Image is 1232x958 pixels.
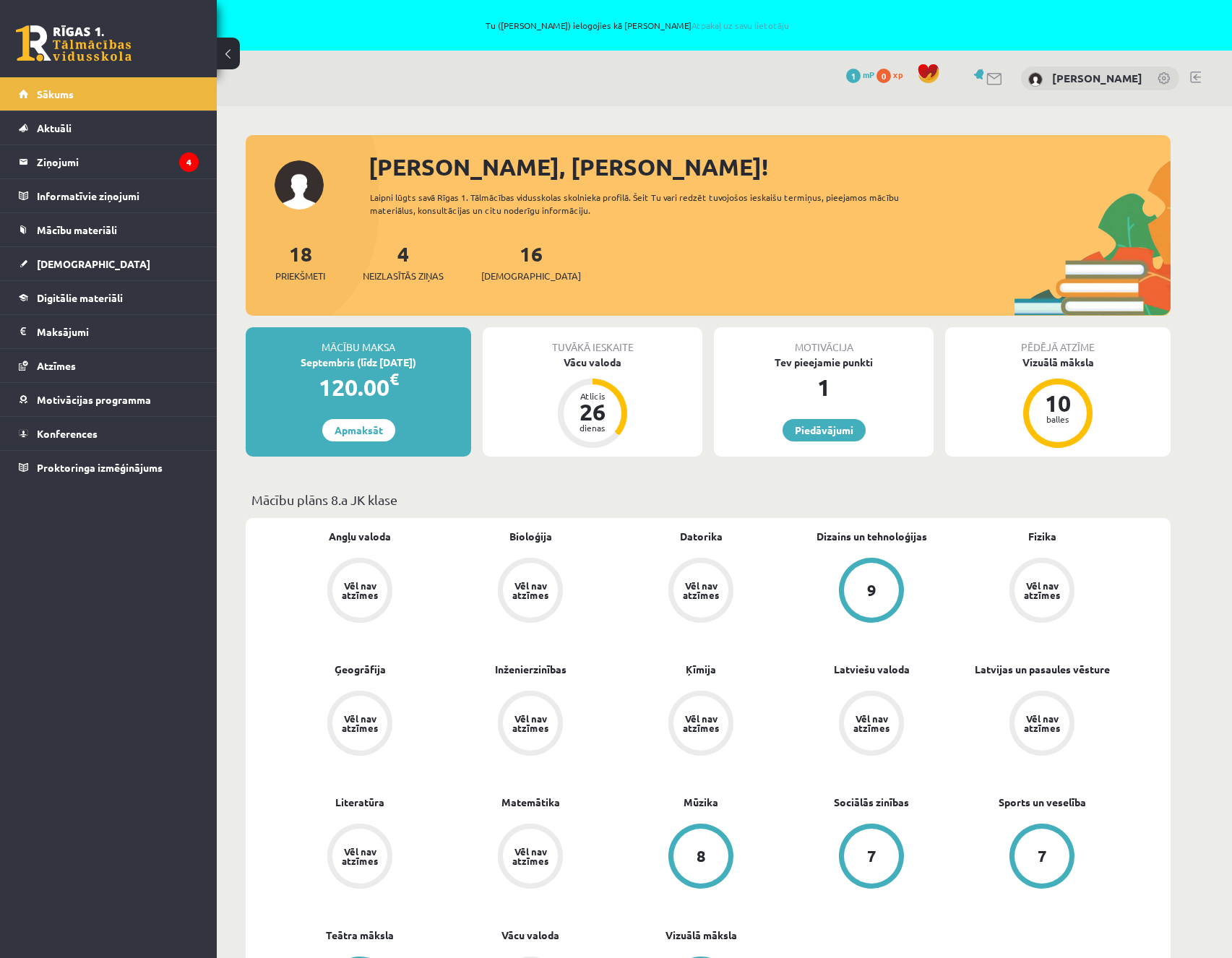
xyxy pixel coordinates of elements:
[665,928,737,943] a: Vizuālā māksla
[957,558,1127,626] a: Vēl nav atzīmes
[37,393,151,406] span: Motivācijas programma
[846,69,861,83] span: 1
[786,558,957,626] a: 9
[340,714,380,733] div: Vēl nav atzīmes
[37,291,123,304] span: Digitālie materiāli
[1038,848,1047,864] div: 7
[340,847,380,866] div: Vēl nav atzīmes
[945,327,1171,355] div: Pēdējā atzīme
[714,327,934,355] div: Motivācija
[509,529,552,544] a: Bioloģija
[1028,529,1056,544] a: Fizika
[335,795,384,810] a: Literatūra
[37,359,76,372] span: Atzīmes
[1028,72,1043,87] img: Marta Grāve
[945,355,1171,450] a: Vizuālā māksla 10 balles
[251,490,1165,509] p: Mācību plāns 8.a JK klase
[786,824,957,892] a: 7
[363,241,444,283] a: 4Neizlasītās ziņas
[714,370,934,405] div: 1
[37,257,150,270] span: [DEMOGRAPHIC_DATA]
[19,213,199,246] a: Mācību materiāli
[179,152,199,172] i: 4
[867,582,876,598] div: 9
[483,355,702,450] a: Vācu valoda Atlicis 26 dienas
[275,269,325,283] span: Priekšmeti
[510,581,551,600] div: Vēl nav atzīmes
[19,77,199,111] a: Sākums
[501,795,560,810] a: Matemātika
[834,662,910,677] a: Latviešu valoda
[483,355,702,370] div: Vācu valoda
[684,795,718,810] a: Mūzika
[481,241,581,283] a: 16[DEMOGRAPHIC_DATA]
[783,419,866,441] a: Piedāvājumi
[340,581,380,600] div: Vēl nav atzīmes
[571,423,614,432] div: dienas
[686,662,716,677] a: Ķīmija
[37,223,117,236] span: Mācību materiāli
[37,145,199,178] legend: Ziņojumi
[445,558,616,626] a: Vēl nav atzīmes
[817,529,927,544] a: Dizains un tehnoloģijas
[19,179,199,212] a: Informatīvie ziņojumi
[445,691,616,759] a: Vēl nav atzīmes
[714,355,934,370] div: Tev pieejamie punkti
[19,315,199,348] a: Maksājumi
[37,121,72,134] span: Aktuāli
[246,327,471,355] div: Mācību maksa
[37,87,74,100] span: Sākums
[166,21,1109,30] span: Tu ([PERSON_NAME]) ielogojies kā [PERSON_NAME]
[389,368,399,389] span: €
[19,281,199,314] a: Digitālie materiāli
[957,824,1127,892] a: 7
[851,714,892,733] div: Vēl nav atzīmes
[19,417,199,450] a: Konferences
[19,383,199,416] a: Motivācijas programma
[19,145,199,178] a: Ziņojumi4
[1022,714,1062,733] div: Vēl nav atzīmes
[275,691,445,759] a: Vēl nav atzīmes
[37,461,163,474] span: Proktoringa izmēģinājums
[1022,581,1062,600] div: Vēl nav atzīmes
[335,662,386,677] a: Ģeogrāfija
[999,795,1086,810] a: Sports un veselība
[322,419,395,441] a: Apmaksāt
[510,847,551,866] div: Vēl nav atzīmes
[786,691,957,759] a: Vēl nav atzīmes
[510,714,551,733] div: Vēl nav atzīmes
[275,558,445,626] a: Vēl nav atzīmes
[370,191,925,217] div: Laipni lūgts savā Rīgas 1. Tālmācības vidusskolas skolnieka profilā. Šeit Tu vari redzēt tuvojošo...
[571,400,614,423] div: 26
[867,848,876,864] div: 7
[19,451,199,484] a: Proktoringa izmēģinājums
[616,691,786,759] a: Vēl nav atzīmes
[975,662,1110,677] a: Latvijas un pasaules vēsture
[1036,392,1080,415] div: 10
[616,824,786,892] a: 8
[846,69,874,80] a: 1 mP
[19,349,199,382] a: Atzīmes
[1052,71,1142,85] a: [PERSON_NAME]
[501,928,559,943] a: Vācu valoda
[1036,415,1080,423] div: balles
[495,662,567,677] a: Inženierzinības
[863,69,874,80] span: mP
[483,327,702,355] div: Tuvākā ieskaite
[893,69,903,80] span: xp
[275,824,445,892] a: Vēl nav atzīmes
[876,69,910,80] a: 0 xp
[945,355,1171,370] div: Vizuālā māksla
[481,269,581,283] span: [DEMOGRAPHIC_DATA]
[37,179,199,212] legend: Informatīvie ziņojumi
[571,392,614,400] div: Atlicis
[697,848,706,864] div: 8
[369,150,1171,184] div: [PERSON_NAME], [PERSON_NAME]!
[680,529,723,544] a: Datorika
[876,69,891,83] span: 0
[37,315,199,348] legend: Maksājumi
[329,529,391,544] a: Angļu valoda
[246,355,471,370] div: Septembris (līdz [DATE])
[681,581,721,600] div: Vēl nav atzīmes
[37,427,98,440] span: Konferences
